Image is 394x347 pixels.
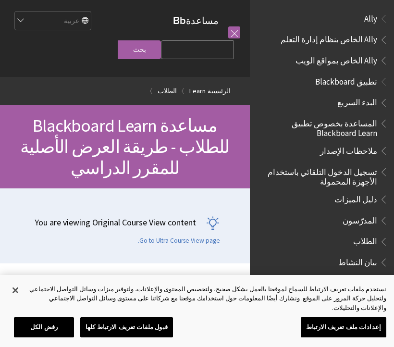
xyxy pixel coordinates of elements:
span: Ally [364,11,377,24]
a: Go to Ultra Course View page. [138,236,220,245]
select: Site Language Selector [14,12,91,31]
p: You are viewing Original Course View content [10,216,220,228]
div: نستخدم ملفات تعريف الارتباط للسماح لموقعنا بالعمل بشكل صحيح، ولتخصيص المحتوى والإعلانات، ولتوفير ... [27,285,386,313]
button: قبول ملفات تعريف الارتباط كلها [80,317,173,337]
a: Learn [189,85,206,97]
input: بحث [118,40,161,59]
button: إعدادات ملف تعريف الارتباط [301,317,386,337]
a: الطلاب [158,85,177,97]
span: بيان النشاط [338,254,377,267]
span: البدء السريع [337,95,377,108]
strong: Bb [173,14,186,27]
nav: Book outline for Anthology Ally Help [256,11,388,69]
button: إغلاق [5,280,26,301]
span: الطلاب [353,234,377,247]
span: ملاحظات الإصدار [320,143,377,156]
span: Ally الخاص بنظام إدارة التعلم [281,32,377,45]
a: مساعدةBb [173,14,219,26]
span: المدرّسون [343,212,377,225]
span: تطبيق Blackboard [315,74,377,87]
span: المساعدة بخصوص تطبيق Blackboard Learn [261,115,377,138]
button: رفض الكل [14,317,74,337]
span: Ally الخاص بمواقع الويب [295,52,377,65]
span: دليل الميزات [334,191,377,204]
a: الرئيسية [208,85,231,97]
span: تسجيل الدخول التلقائي باستخدام الأجهزة المحمولة [261,164,377,186]
span: مساعدة Blackboard Learn للطلاب - طريقة العرض الأصلية للمقرر الدراسي [20,114,229,179]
